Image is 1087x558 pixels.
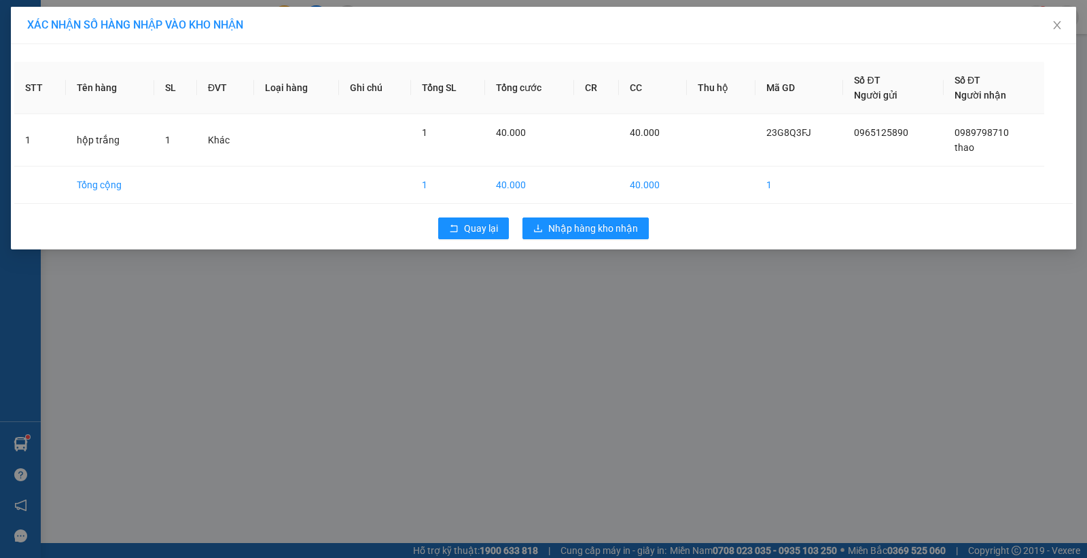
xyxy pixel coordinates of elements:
span: 23G8Q3FJ [766,127,811,138]
span: rollback [449,224,459,234]
span: thao [955,142,974,153]
span: close [1052,20,1063,31]
th: Tên hàng [66,62,154,114]
th: CR [574,62,619,114]
span: Số ĐT [854,75,880,86]
td: 40.000 [485,167,573,204]
span: Người gửi [854,90,897,101]
td: hộp trắng [66,114,154,167]
th: Mã GD [755,62,843,114]
span: 0965125890 [854,127,908,138]
th: Ghi chú [339,62,410,114]
th: Thu hộ [687,62,755,114]
th: SL [154,62,197,114]
span: 0989798710 [955,127,1009,138]
span: 40.000 [630,127,660,138]
span: XÁC NHẬN SỐ HÀNG NHẬP VÀO KHO NHẬN [27,18,243,31]
span: download [533,224,543,234]
th: CC [619,62,687,114]
th: Loại hàng [254,62,339,114]
button: Close [1038,7,1076,45]
th: Tổng cước [485,62,573,114]
th: Tổng SL [411,62,485,114]
span: Nhập hàng kho nhận [548,221,638,236]
td: 1 [755,167,843,204]
th: STT [14,62,66,114]
span: 1 [165,135,171,145]
th: ĐVT [197,62,254,114]
button: rollbackQuay lại [438,217,509,239]
td: Tổng cộng [66,167,154,204]
span: 40.000 [496,127,526,138]
td: 1 [14,114,66,167]
td: 1 [411,167,485,204]
td: 40.000 [619,167,687,204]
span: Người nhận [955,90,1006,101]
button: downloadNhập hàng kho nhận [522,217,649,239]
span: 1 [422,127,427,138]
span: Quay lại [464,221,498,236]
td: Khác [197,114,254,167]
span: Số ĐT [955,75,980,86]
